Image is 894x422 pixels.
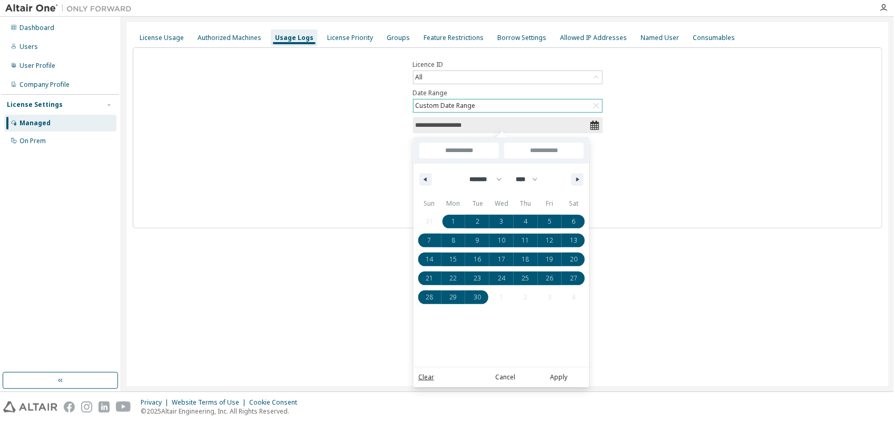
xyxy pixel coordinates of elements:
[441,231,466,250] button: 8
[522,269,529,288] span: 25
[414,155,424,173] span: [DATE]
[19,81,70,89] div: Company Profile
[441,250,466,269] button: 15
[417,288,441,307] button: 28
[476,212,479,231] span: 2
[414,228,424,255] span: This Month
[465,288,489,307] button: 30
[474,250,481,269] span: 16
[538,212,562,231] button: 5
[441,212,466,231] button: 1
[514,231,538,250] button: 11
[81,401,92,413] img: instagram.svg
[451,231,455,250] span: 8
[414,200,424,228] span: Last Week
[465,212,489,231] button: 2
[562,250,586,269] button: 20
[414,173,424,200] span: This Week
[450,288,457,307] span: 29
[489,231,514,250] button: 10
[450,250,457,269] span: 15
[172,398,249,407] div: Website Terms of Use
[522,250,529,269] span: 18
[19,119,51,127] div: Managed
[465,231,489,250] button: 9
[19,137,46,145] div: On Prem
[538,231,562,250] button: 12
[414,255,424,283] span: Last Month
[562,195,586,212] span: Sat
[7,101,63,109] div: License Settings
[417,195,441,212] span: Sun
[99,401,110,413] img: linkedin.svg
[489,250,514,269] button: 17
[426,250,433,269] span: 14
[476,231,479,250] span: 9
[562,212,586,231] button: 6
[534,372,584,383] button: Apply
[489,212,514,231] button: 3
[497,34,546,42] div: Borrow Settings
[474,288,481,307] span: 30
[465,250,489,269] button: 16
[465,269,489,288] button: 23
[427,231,431,250] span: 7
[499,212,503,231] span: 3
[249,398,303,407] div: Cookie Consent
[140,34,184,42] div: License Usage
[3,401,57,413] img: altair_logo.svg
[414,72,425,83] div: All
[19,62,55,70] div: User Profile
[424,34,484,42] div: Feature Restrictions
[570,231,577,250] span: 13
[522,231,529,250] span: 11
[570,269,577,288] span: 27
[514,212,538,231] button: 4
[560,34,627,42] div: Allowed IP Addresses
[413,89,603,97] label: Date Range
[141,407,303,416] p: © 2025 Altair Engineering, Inc. All Rights Reserved.
[413,61,603,69] label: Licence ID
[414,100,477,112] div: Custom Date Range
[538,195,562,212] span: Fri
[414,71,602,84] div: All
[538,250,562,269] button: 19
[538,269,562,288] button: 26
[450,269,457,288] span: 22
[426,269,433,288] span: 21
[562,231,586,250] button: 13
[641,34,679,42] div: Named User
[387,34,410,42] div: Groups
[524,212,527,231] span: 4
[19,43,38,51] div: Users
[546,231,553,250] span: 12
[414,99,602,112] div: Custom Date Range
[514,269,538,288] button: 25
[198,34,261,42] div: Authorized Machines
[451,212,455,231] span: 1
[441,269,466,288] button: 22
[562,269,586,288] button: 27
[693,34,735,42] div: Consumables
[327,34,373,42] div: License Priority
[572,212,576,231] span: 6
[548,212,552,231] span: 5
[514,250,538,269] button: 18
[417,231,441,250] button: 7
[426,288,433,307] span: 28
[5,3,137,14] img: Altair One
[417,250,441,269] button: 14
[141,398,172,407] div: Privacy
[514,195,538,212] span: Thu
[546,250,553,269] span: 19
[417,269,441,288] button: 21
[465,195,489,212] span: Tue
[441,288,466,307] button: 29
[489,195,514,212] span: Wed
[116,401,131,413] img: youtube.svg
[498,231,505,250] span: 10
[480,372,530,383] button: Cancel
[570,250,577,269] span: 20
[441,195,466,212] span: Mon
[64,401,75,413] img: facebook.svg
